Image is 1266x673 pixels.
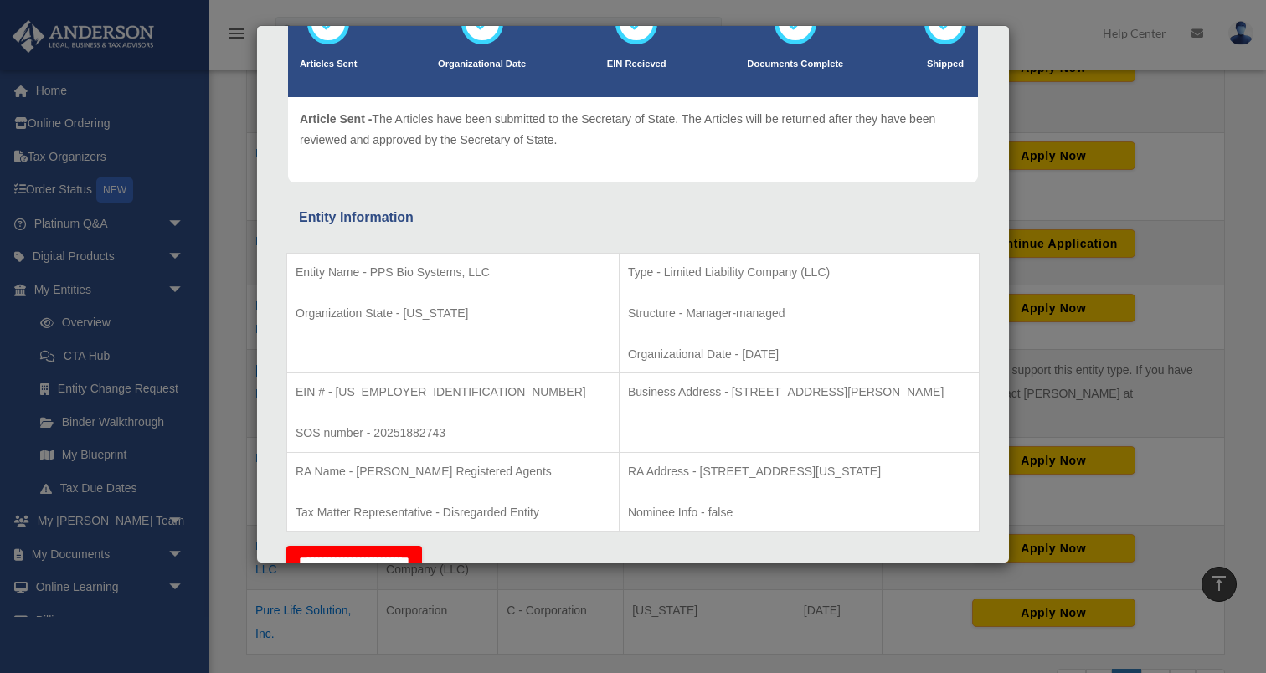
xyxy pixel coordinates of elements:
[607,56,666,73] p: EIN Recieved
[628,382,970,403] p: Business Address - [STREET_ADDRESS][PERSON_NAME]
[628,461,970,482] p: RA Address - [STREET_ADDRESS][US_STATE]
[628,262,970,283] p: Type - Limited Liability Company (LLC)
[628,502,970,523] p: Nominee Info - false
[299,206,967,229] div: Entity Information
[296,423,610,444] p: SOS number - 20251882743
[296,382,610,403] p: EIN # - [US_EMPLOYER_IDENTIFICATION_NUMBER]
[300,109,966,150] p: The Articles have been submitted to the Secretary of State. The Articles will be returned after t...
[296,262,610,283] p: Entity Name - PPS Bio Systems, LLC
[438,56,526,73] p: Organizational Date
[296,461,610,482] p: RA Name - [PERSON_NAME] Registered Agents
[628,303,970,324] p: Structure - Manager-managed
[924,56,966,73] p: Shipped
[296,303,610,324] p: Organization State - [US_STATE]
[300,56,357,73] p: Articles Sent
[628,344,970,365] p: Organizational Date - [DATE]
[747,56,843,73] p: Documents Complete
[296,502,610,523] p: Tax Matter Representative - Disregarded Entity
[300,112,372,126] span: Article Sent -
